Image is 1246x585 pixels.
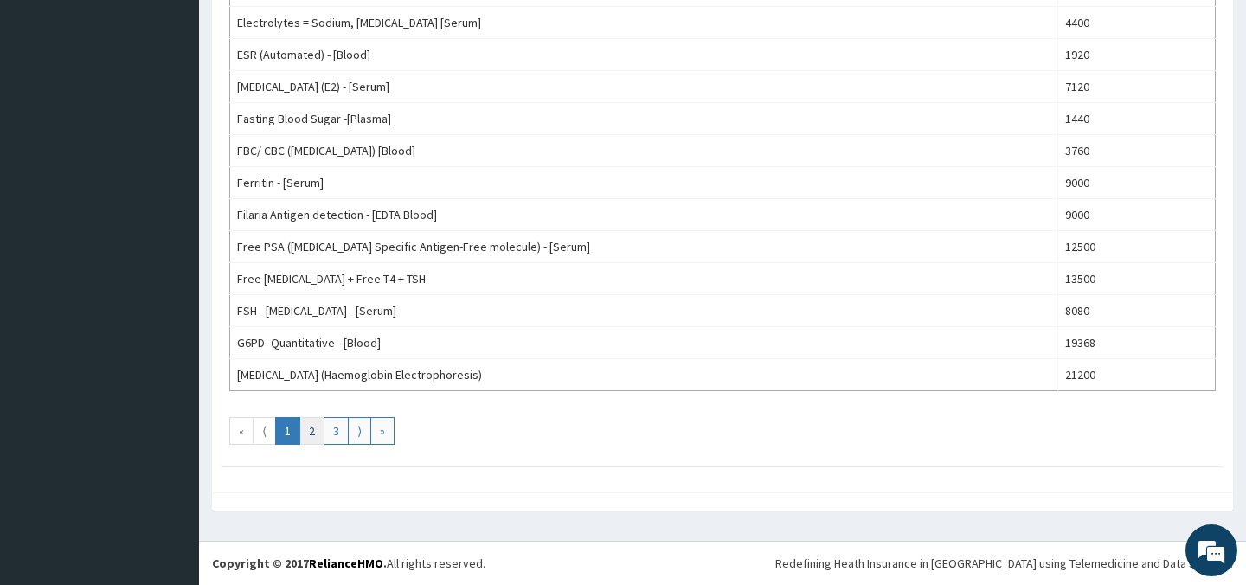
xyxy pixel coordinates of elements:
[253,417,276,445] a: Go to previous page
[1057,135,1215,167] td: 3760
[230,359,1058,391] td: [MEDICAL_DATA] (Haemoglobin Electrophoresis)
[229,417,254,445] a: Go to first page
[230,167,1058,199] td: Ferritin - [Serum]
[230,295,1058,327] td: FSH - [MEDICAL_DATA] - [Serum]
[299,417,324,445] a: Go to page number 2
[324,417,349,445] a: Go to page number 3
[230,135,1058,167] td: FBC/ CBC ([MEDICAL_DATA]) [Blood]
[370,417,395,445] a: Go to last page
[230,327,1058,359] td: G6PD -Quantitative - [Blood]
[230,263,1058,295] td: Free [MEDICAL_DATA] + Free T4 + TSH
[9,396,330,457] textarea: Type your message and hit 'Enter'
[1057,327,1215,359] td: 19368
[275,417,300,445] a: Go to page number 1
[1057,199,1215,231] td: 9000
[199,541,1246,585] footer: All rights reserved.
[100,180,239,355] span: We're online!
[348,417,371,445] a: Go to next page
[230,71,1058,103] td: [MEDICAL_DATA] (E2) - [Serum]
[230,199,1058,231] td: Filaria Antigen detection - [EDTA Blood]
[1057,359,1215,391] td: 21200
[284,9,325,50] div: Minimize live chat window
[32,87,70,130] img: d_794563401_company_1708531726252_794563401
[212,556,387,571] strong: Copyright © 2017 .
[230,7,1058,39] td: Electrolytes = Sodium, [MEDICAL_DATA] [Serum]
[1057,263,1215,295] td: 13500
[309,556,383,571] a: RelianceHMO
[90,97,291,119] div: Chat with us now
[230,231,1058,263] td: Free PSA ([MEDICAL_DATA] Specific Antigen-Free molecule) - [Serum]
[1057,39,1215,71] td: 1920
[230,103,1058,135] td: Fasting Blood Sugar -[Plasma]
[1057,71,1215,103] td: 7120
[230,39,1058,71] td: ESR (Automated) - [Blood]
[1057,231,1215,263] td: 12500
[1057,7,1215,39] td: 4400
[1057,103,1215,135] td: 1440
[1057,167,1215,199] td: 9000
[1057,295,1215,327] td: 8080
[775,555,1233,572] div: Redefining Heath Insurance in [GEOGRAPHIC_DATA] using Telemedicine and Data Science!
